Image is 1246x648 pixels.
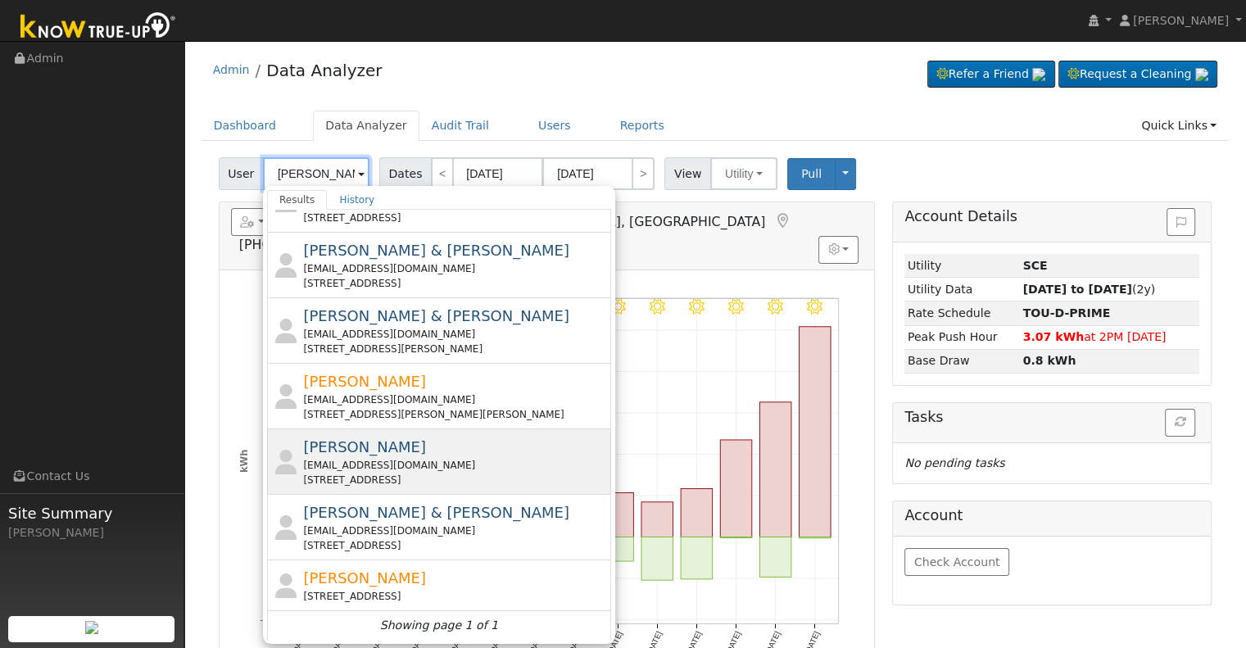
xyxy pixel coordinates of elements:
[267,190,328,210] a: Results
[213,63,250,76] a: Admin
[303,211,607,225] div: [STREET_ADDRESS]
[526,111,583,141] a: Users
[904,548,1009,576] button: Check Account
[303,523,607,538] div: [EMAIL_ADDRESS][DOMAIN_NAME]
[1022,306,1110,319] strong: 53
[303,392,607,407] div: [EMAIL_ADDRESS][DOMAIN_NAME]
[12,9,184,46] img: Know True-Up
[327,190,387,210] a: History
[632,157,655,190] a: >
[303,242,569,259] span: [PERSON_NAME] & [PERSON_NAME]
[904,254,1020,278] td: Utility
[787,158,836,190] button: Pull
[927,61,1055,88] a: Refer a Friend
[664,157,711,190] span: View
[801,167,822,180] span: Pull
[1022,330,1084,343] strong: 3.07 kWh
[800,327,831,537] rect: onclick=""
[263,157,369,190] input: Select a User
[641,502,673,537] rect: onclick=""
[610,299,626,315] i: 7/24 - Clear
[380,617,498,634] i: Showing page 1 of 1
[914,555,1000,569] span: Check Account
[419,111,501,141] a: Audit Trail
[650,299,665,315] i: 7/25 - Clear
[303,458,607,473] div: [EMAIL_ADDRESS][DOMAIN_NAME]
[1032,68,1045,81] img: retrieve
[904,507,1199,524] h5: Account
[1058,61,1217,88] a: Request a Cleaning
[904,301,1020,325] td: Rate Schedule
[303,373,426,390] span: [PERSON_NAME]
[313,111,419,141] a: Data Analyzer
[303,504,569,521] span: [PERSON_NAME] & [PERSON_NAME]
[202,111,289,141] a: Dashboard
[904,325,1020,349] td: Peak Push Hour
[303,327,607,342] div: [EMAIL_ADDRESS][DOMAIN_NAME]
[1129,111,1229,141] a: Quick Links
[728,299,744,315] i: 7/27 - Clear
[904,456,1004,469] i: No pending tasks
[303,307,569,324] span: [PERSON_NAME] & [PERSON_NAME]
[303,473,607,487] div: [STREET_ADDRESS]
[904,349,1020,373] td: Base Draw
[807,299,822,315] i: 7/29 - Clear
[303,276,607,291] div: [STREET_ADDRESS]
[219,157,264,190] span: User
[8,524,175,542] div: [PERSON_NAME]
[238,449,249,473] text: kWh
[303,438,426,455] span: [PERSON_NAME]
[303,342,607,356] div: [STREET_ADDRESS][PERSON_NAME]
[379,157,432,190] span: Dates
[8,502,175,524] span: Site Summary
[1022,259,1047,272] strong: ID: LSL7RBZNQ, authorized: 08/28/24
[1022,283,1155,296] span: (2y)
[681,488,713,537] rect: onclick=""
[1022,283,1131,296] strong: [DATE] to [DATE]
[1133,14,1229,27] span: [PERSON_NAME]
[768,299,783,315] i: 7/28 - Clear
[1165,409,1195,437] button: Refresh
[1022,354,1076,367] strong: 0.8 kWh
[904,208,1199,225] h5: Account Details
[485,214,766,229] span: [GEOGRAPHIC_DATA], [GEOGRAPHIC_DATA]
[1195,68,1208,81] img: retrieve
[759,537,791,577] rect: onclick=""
[773,213,791,229] a: Map
[689,299,705,315] i: 7/26 - Clear
[239,237,358,252] span: [PHONE_NUMBER]
[303,569,426,587] span: [PERSON_NAME]
[602,492,634,537] rect: onclick=""
[904,278,1020,301] td: Utility Data
[608,111,677,141] a: Reports
[303,407,607,422] div: [STREET_ADDRESS][PERSON_NAME][PERSON_NAME]
[1167,208,1195,236] button: Issue History
[1020,325,1199,349] td: at 2PM [DATE]
[85,621,98,634] img: retrieve
[266,61,382,80] a: Data Analyzer
[720,440,752,537] rect: onclick=""
[431,157,454,190] a: <
[681,537,713,578] rect: onclick=""
[260,615,271,624] text: -10
[641,537,673,580] rect: onclick=""
[904,409,1199,426] h5: Tasks
[303,589,607,604] div: [STREET_ADDRESS]
[303,261,607,276] div: [EMAIL_ADDRESS][DOMAIN_NAME]
[710,157,777,190] button: Utility
[602,537,634,561] rect: onclick=""
[303,538,607,553] div: [STREET_ADDRESS]
[759,402,791,537] rect: onclick=""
